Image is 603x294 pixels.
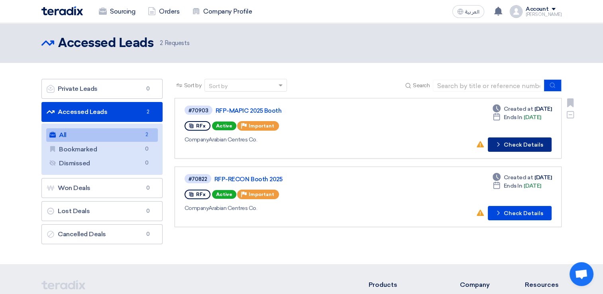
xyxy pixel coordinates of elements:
a: Private Leads0 [41,79,163,99]
a: Sourcing [92,3,141,20]
li: Products [369,280,436,290]
span: Created at [504,105,533,113]
span: 2 [142,131,151,139]
span: Ends In [504,182,522,190]
span: 0 [142,145,151,153]
a: All [46,128,158,142]
a: Orders [141,3,186,20]
button: Check Details [488,137,552,152]
a: Company Profile [186,3,258,20]
span: 0 [142,159,151,167]
span: Active [212,122,236,130]
h2: Accessed Leads [58,35,153,51]
span: Company [185,205,209,212]
span: 2 [143,108,153,116]
a: RFP-RECON Booth 2025 [214,176,414,183]
button: Check Details [488,206,552,220]
span: RFx [196,123,206,129]
span: Created at [504,173,533,182]
span: Important [249,123,274,129]
a: RFP-MAPIC 2025 Booth [216,107,415,114]
div: [DATE] [493,113,541,122]
div: Arabian Centres Co. [185,204,415,212]
span: Company [185,136,209,143]
span: 0 [143,184,153,192]
div: Account [526,6,548,13]
li: Resources [525,280,562,290]
span: RFx [196,192,206,197]
span: 0 [143,230,153,238]
span: Important [249,192,274,197]
div: Arabian Centres Co. [185,135,416,144]
span: Sort by [184,81,202,90]
a: Cancelled Deals0 [41,224,163,244]
img: profile_test.png [510,5,522,18]
div: #70903 [189,108,208,113]
span: Search [413,81,430,90]
li: Company [460,280,501,290]
a: Open chat [570,262,593,286]
input: Search by title or reference number [433,80,544,92]
a: Won Deals0 [41,178,163,198]
img: Teradix logo [41,6,83,16]
button: العربية [452,5,484,18]
span: Active [212,190,236,199]
div: Sort by [209,82,228,90]
span: 0 [143,85,153,93]
span: Ends In [504,113,522,122]
span: Requests [160,39,189,48]
div: [DATE] [493,182,541,190]
div: [PERSON_NAME] [526,12,562,17]
a: Accessed Leads2 [41,102,163,122]
span: 0 [143,207,153,215]
span: العربية [465,9,479,15]
a: Lost Deals0 [41,201,163,221]
a: Bookmarked [46,143,158,156]
span: 2 [160,39,163,47]
div: [DATE] [493,105,552,113]
div: [DATE] [493,173,552,182]
div: #70822 [189,176,207,182]
a: Dismissed [46,157,158,170]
